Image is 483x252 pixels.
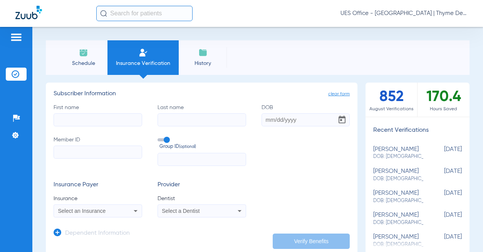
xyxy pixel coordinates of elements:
[184,60,221,67] span: History
[179,144,196,151] small: (optional)
[54,136,142,166] label: Member ID
[373,146,423,160] div: [PERSON_NAME]
[373,176,423,182] span: DOB: [DEMOGRAPHIC_DATA]
[334,112,350,128] button: Open calendar
[340,10,468,17] span: UES Office - [GEOGRAPHIC_DATA] | Thyme Dental Care
[58,208,106,214] span: Select an Insurance
[366,83,418,117] div: 852
[158,104,246,126] label: Last name
[65,230,130,237] h3: Dependent Information
[262,113,350,126] input: DOBOpen calendar
[373,219,423,226] span: DOB: [DEMOGRAPHIC_DATA]
[162,208,200,214] span: Select a Dentist
[444,215,483,252] iframe: Chat Widget
[262,104,350,126] label: DOB
[373,153,423,160] span: DOB: [DEMOGRAPHIC_DATA]
[198,48,208,57] img: History
[54,195,142,202] span: Insurance
[373,234,423,248] div: [PERSON_NAME]
[158,181,246,189] h3: Provider
[418,83,470,117] div: 170.4
[10,33,22,42] img: hamburger-icon
[418,105,470,113] span: Hours Saved
[96,6,193,21] input: Search for patients
[373,197,423,204] span: DOB: [DEMOGRAPHIC_DATA]
[423,146,462,160] span: [DATE]
[54,113,142,126] input: First name
[328,90,350,98] span: clear form
[54,90,350,98] h3: Subscriber Information
[373,212,423,226] div: [PERSON_NAME]
[54,181,142,189] h3: Insurance Payer
[423,168,462,182] span: [DATE]
[373,168,423,182] div: [PERSON_NAME]
[113,60,173,67] span: Insurance Verification
[100,10,107,17] img: Search Icon
[54,104,142,126] label: First name
[159,144,246,151] span: Group ID
[139,48,148,57] img: Manual Insurance Verification
[158,195,246,202] span: Dentist
[423,190,462,204] span: [DATE]
[65,60,102,67] span: Schedule
[373,190,423,204] div: [PERSON_NAME]
[366,105,417,113] span: August Verifications
[366,127,470,134] h3: Recent Verifications
[423,212,462,226] span: [DATE]
[54,146,142,159] input: Member ID
[15,6,42,19] img: Zuub Logo
[79,48,88,57] img: Schedule
[158,113,246,126] input: Last name
[273,234,350,249] button: Verify Benefits
[423,234,462,248] span: [DATE]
